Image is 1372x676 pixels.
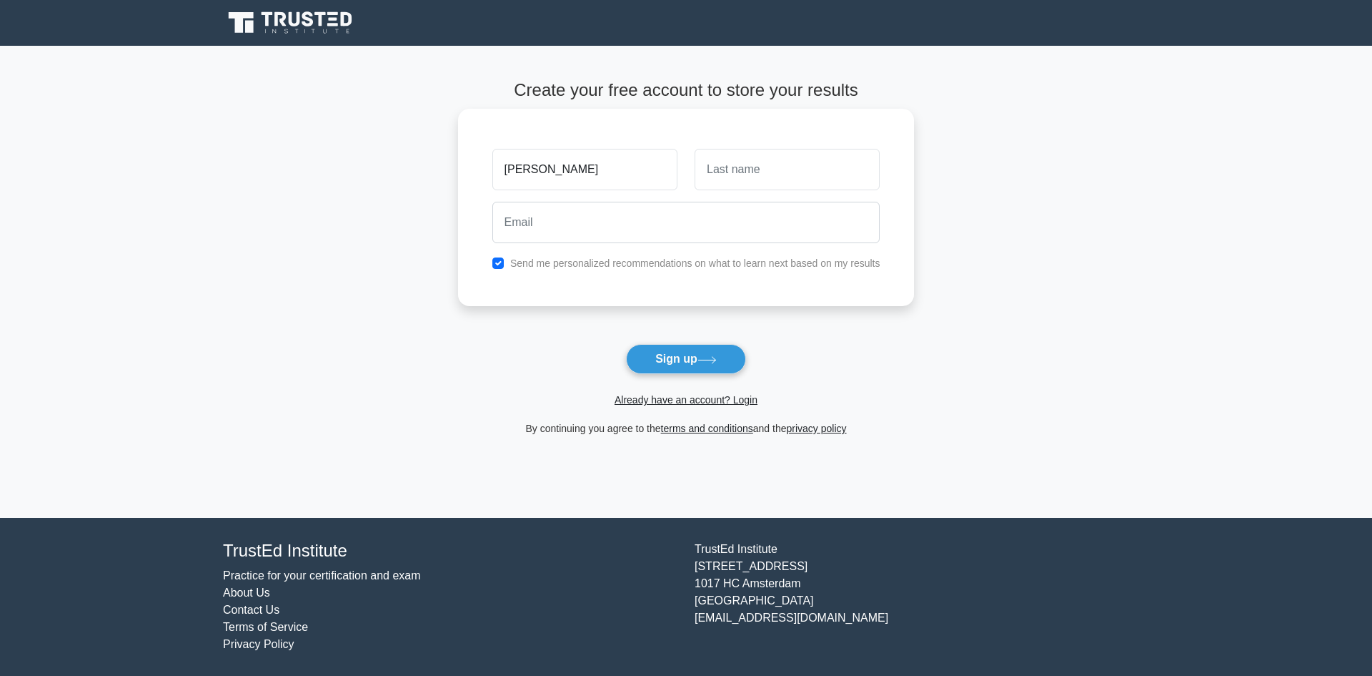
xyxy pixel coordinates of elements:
[686,541,1158,653] div: TrustEd Institute [STREET_ADDRESS] 1017 HC Amsterdam [GEOGRAPHIC_DATA] [EMAIL_ADDRESS][DOMAIN_NAME]
[223,541,677,562] h4: TrustEd Institute
[223,638,294,650] a: Privacy Policy
[615,394,757,406] a: Already have an account? Login
[626,344,746,374] button: Sign up
[787,423,847,434] a: privacy policy
[223,587,270,599] a: About Us
[223,569,421,582] a: Practice for your certification and exam
[449,420,923,437] div: By continuing you agree to the and the
[510,258,880,269] label: Send me personalized recommendations on what to learn next based on my results
[492,202,880,243] input: Email
[223,621,308,633] a: Terms of Service
[492,149,677,190] input: First name
[223,604,279,616] a: Contact Us
[695,149,880,190] input: Last name
[661,423,753,434] a: terms and conditions
[458,80,915,101] h4: Create your free account to store your results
